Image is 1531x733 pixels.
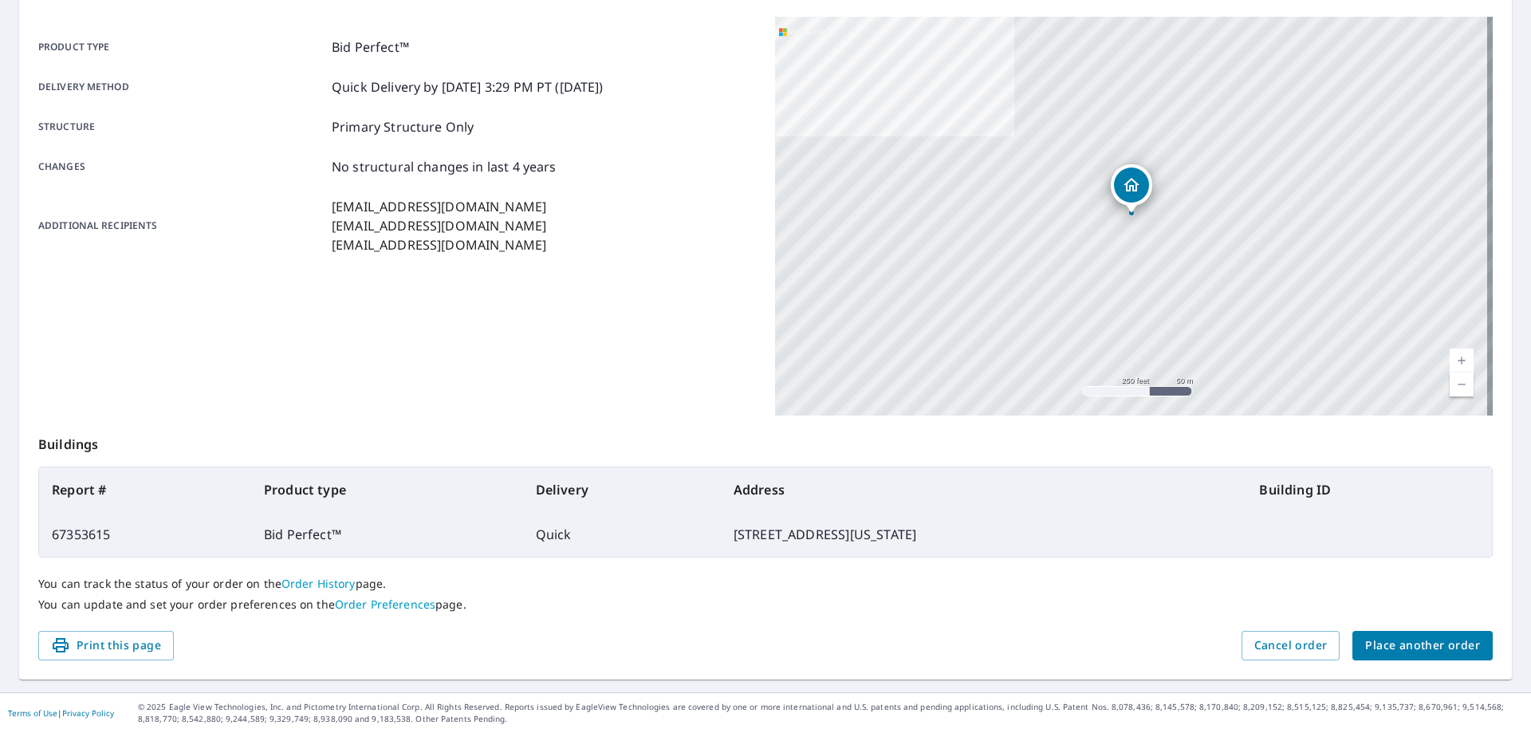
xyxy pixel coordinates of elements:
p: Delivery method [38,77,325,97]
p: You can track the status of your order on the page. [38,577,1493,591]
a: Order History [281,576,356,591]
th: Address [721,467,1247,512]
th: Product type [251,467,523,512]
a: Order Preferences [335,597,435,612]
p: Product type [38,37,325,57]
a: Privacy Policy [62,707,114,719]
a: Current Level 17, Zoom Out [1450,372,1474,396]
a: Current Level 17, Zoom In [1450,349,1474,372]
span: Cancel order [1254,636,1328,656]
span: Print this page [51,636,161,656]
button: Print this page [38,631,174,660]
p: Primary Structure Only [332,117,474,136]
p: Additional recipients [38,197,325,254]
a: Terms of Use [8,707,57,719]
p: [EMAIL_ADDRESS][DOMAIN_NAME] [332,235,546,254]
p: Structure [38,117,325,136]
p: © 2025 Eagle View Technologies, Inc. and Pictometry International Corp. All Rights Reserved. Repo... [138,701,1523,725]
td: 67353615 [39,512,251,557]
th: Delivery [523,467,721,512]
span: Place another order [1365,636,1480,656]
th: Report # [39,467,251,512]
p: [EMAIL_ADDRESS][DOMAIN_NAME] [332,197,546,216]
p: Bid Perfect™ [332,37,409,57]
p: [EMAIL_ADDRESS][DOMAIN_NAME] [332,216,546,235]
button: Place another order [1352,631,1493,660]
th: Building ID [1246,467,1492,512]
p: No structural changes in last 4 years [332,157,557,176]
button: Cancel order [1242,631,1340,660]
td: [STREET_ADDRESS][US_STATE] [721,512,1247,557]
p: You can update and set your order preferences on the page. [38,597,1493,612]
div: Dropped pin, building 1, Residential property, 1580 Potomac Heights Dr Fort Washington, MD 20744 [1111,164,1152,214]
p: Quick Delivery by [DATE] 3:29 PM PT ([DATE]) [332,77,604,97]
p: Buildings [38,416,1493,467]
p: | [8,708,114,718]
td: Quick [523,512,721,557]
td: Bid Perfect™ [251,512,523,557]
p: Changes [38,157,325,176]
